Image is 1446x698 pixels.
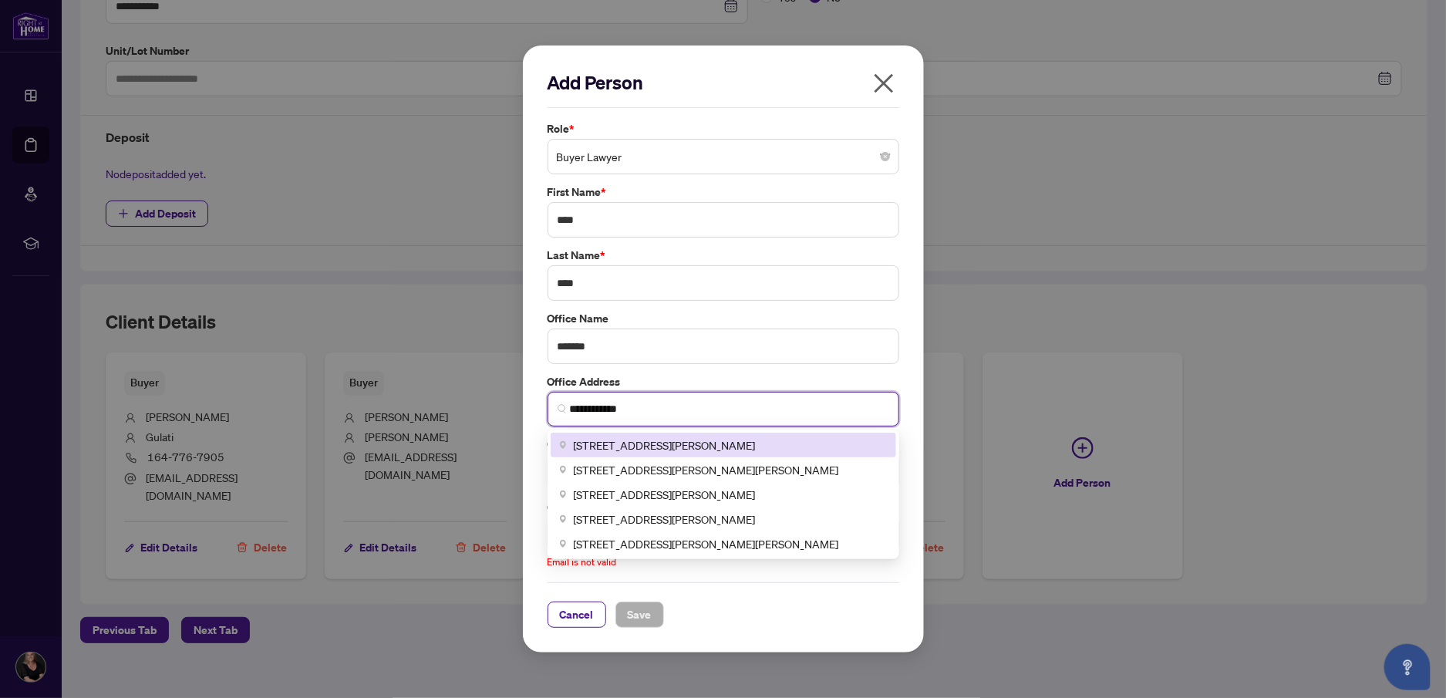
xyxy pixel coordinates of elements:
[548,310,899,327] label: Office Name
[1384,644,1431,690] button: Open asap
[557,142,890,171] span: Buyer Lawyer
[548,373,899,390] label: Office Address
[574,535,839,552] span: [STREET_ADDRESS][PERSON_NAME][PERSON_NAME]
[574,486,756,503] span: [STREET_ADDRESS][PERSON_NAME]
[615,602,664,628] button: Save
[548,556,617,568] span: Email is not valid
[548,70,899,95] h2: Add Person
[548,247,899,264] label: Last Name
[560,602,594,627] span: Cancel
[881,152,890,161] span: close-circle
[574,511,756,528] span: [STREET_ADDRESS][PERSON_NAME]
[548,602,606,628] button: Cancel
[574,437,756,454] span: [STREET_ADDRESS][PERSON_NAME]
[871,71,896,96] span: close
[574,461,839,478] span: [STREET_ADDRESS][PERSON_NAME][PERSON_NAME]
[548,184,899,201] label: First Name
[548,120,899,137] label: Role
[558,404,567,413] img: search_icon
